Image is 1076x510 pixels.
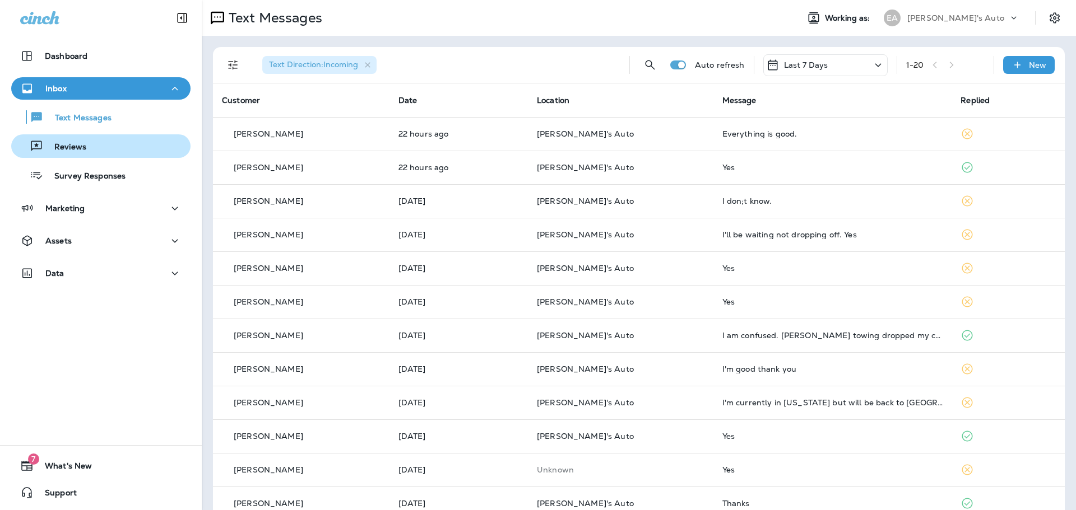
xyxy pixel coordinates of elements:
[398,163,519,172] p: Sep 8, 2025 11:17 AM
[398,499,519,508] p: Sep 4, 2025 12:50 PM
[234,129,303,138] p: [PERSON_NAME]
[537,95,569,105] span: Location
[44,113,112,124] p: Text Messages
[234,465,303,474] p: [PERSON_NAME]
[961,95,990,105] span: Replied
[222,54,244,76] button: Filters
[234,364,303,373] p: [PERSON_NAME]
[722,398,943,407] div: I'm currently in Michigan but will be back to Bradenton in December. I'll reach out then.
[537,263,634,273] span: [PERSON_NAME]'s Auto
[234,163,303,172] p: [PERSON_NAME]
[722,264,943,273] div: Yes
[537,230,634,240] span: [PERSON_NAME]'s Auto
[722,297,943,306] div: Yes
[398,364,519,373] p: Sep 5, 2025 02:02 PM
[34,461,92,475] span: What's New
[11,197,191,219] button: Marketing
[45,204,85,213] p: Marketing
[398,432,519,441] p: Sep 4, 2025 07:22 PM
[11,481,191,504] button: Support
[234,398,303,407] p: [PERSON_NAME]
[11,77,191,100] button: Inbox
[398,196,519,205] p: Sep 7, 2025 12:38 PM
[825,13,873,23] span: Working as:
[537,397,634,408] span: [PERSON_NAME]'s Auto
[234,230,303,239] p: [PERSON_NAME]
[224,10,322,26] p: Text Messages
[722,95,757,105] span: Message
[234,297,303,306] p: [PERSON_NAME]
[722,163,943,172] div: Yes
[537,162,634,172] span: [PERSON_NAME]'s Auto
[695,60,745,69] p: Auto refresh
[222,95,260,105] span: Customer
[43,171,126,182] p: Survey Responses
[398,297,519,306] p: Sep 7, 2025 11:14 AM
[398,465,519,474] p: Sep 4, 2025 04:38 PM
[11,45,191,67] button: Dashboard
[639,54,661,76] button: Search Messages
[234,196,303,205] p: [PERSON_NAME]
[884,10,901,26] div: EA
[722,364,943,373] div: I'm good thank you
[537,498,634,508] span: [PERSON_NAME]'s Auto
[722,230,943,239] div: I'll be waiting not dropping off. Yes
[722,129,943,138] div: Everything is good.
[11,105,191,129] button: Text Messages
[722,196,943,205] div: I don;t know.
[906,60,924,69] div: 1 - 20
[537,431,634,441] span: [PERSON_NAME]'s Auto
[537,297,634,307] span: [PERSON_NAME]'s Auto
[722,465,943,474] div: Yes
[45,236,72,245] p: Assets
[784,60,828,69] p: Last 7 Days
[11,134,191,158] button: Reviews
[234,432,303,441] p: [PERSON_NAME]
[537,465,704,474] p: This customer does not have a last location and the phone number they messaged is not assigned to...
[234,331,303,340] p: [PERSON_NAME]
[11,455,191,477] button: 7What's New
[398,230,519,239] p: Sep 7, 2025 12:03 PM
[398,331,519,340] p: Sep 5, 2025 04:53 PM
[11,230,191,252] button: Assets
[234,264,303,273] p: [PERSON_NAME]
[537,129,634,139] span: [PERSON_NAME]'s Auto
[722,331,943,340] div: I am confused. Scott's towing dropped my car by you this morning. It stopped and we couldn't get ...
[537,196,634,206] span: [PERSON_NAME]'s Auto
[398,398,519,407] p: Sep 5, 2025 11:32 AM
[398,95,418,105] span: Date
[34,488,77,502] span: Support
[11,163,191,187] button: Survey Responses
[722,499,943,508] div: Thanks
[398,264,519,273] p: Sep 7, 2025 11:30 AM
[1029,60,1046,69] p: New
[262,56,377,74] div: Text Direction:Incoming
[1045,8,1065,28] button: Settings
[45,52,87,60] p: Dashboard
[43,142,86,153] p: Reviews
[45,269,64,278] p: Data
[11,262,191,284] button: Data
[398,129,519,138] p: Sep 8, 2025 11:43 AM
[907,13,1004,22] p: [PERSON_NAME]'s Auto
[537,330,634,340] span: [PERSON_NAME]'s Auto
[45,84,67,93] p: Inbox
[722,432,943,441] div: Yes
[269,59,358,69] span: Text Direction : Incoming
[28,453,39,465] span: 7
[166,7,198,29] button: Collapse Sidebar
[537,364,634,374] span: [PERSON_NAME]'s Auto
[234,499,303,508] p: [PERSON_NAME]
